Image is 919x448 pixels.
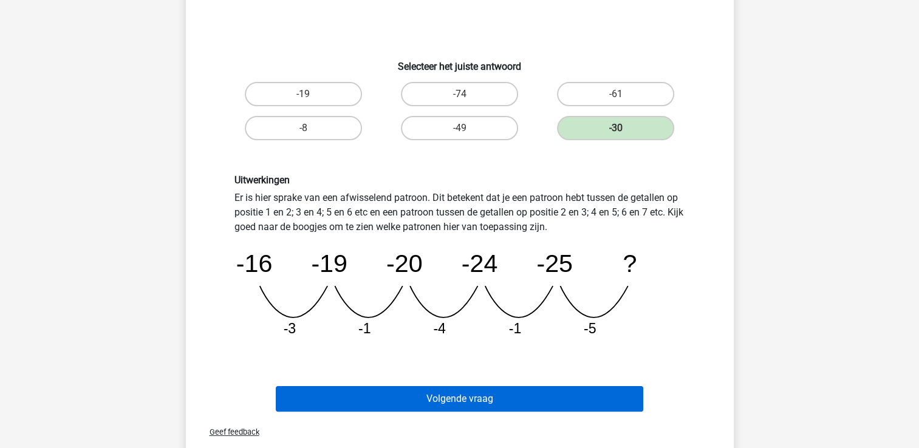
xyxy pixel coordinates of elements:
[557,82,674,106] label: -61
[508,321,521,336] tspan: -1
[276,386,643,412] button: Volgende vraag
[311,249,347,277] tspan: -19
[200,427,259,436] span: Geef feedback
[236,249,272,277] tspan: -16
[401,116,518,140] label: -49
[386,249,423,277] tspan: -20
[225,174,694,347] div: Er is hier sprake van een afwisselend patroon. Dit betekent dat je een patroon hebt tussen de get...
[536,249,573,277] tspan: -25
[461,249,497,277] tspan: -24
[401,82,518,106] label: -74
[583,321,596,336] tspan: -5
[205,51,714,72] h6: Selecteer het juiste antwoord
[283,321,296,336] tspan: -3
[234,174,685,186] h6: Uitwerkingen
[557,116,674,140] label: -30
[623,249,637,277] tspan: ?
[245,116,362,140] label: -8
[358,321,371,336] tspan: -1
[433,321,446,336] tspan: -4
[245,82,362,106] label: -19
